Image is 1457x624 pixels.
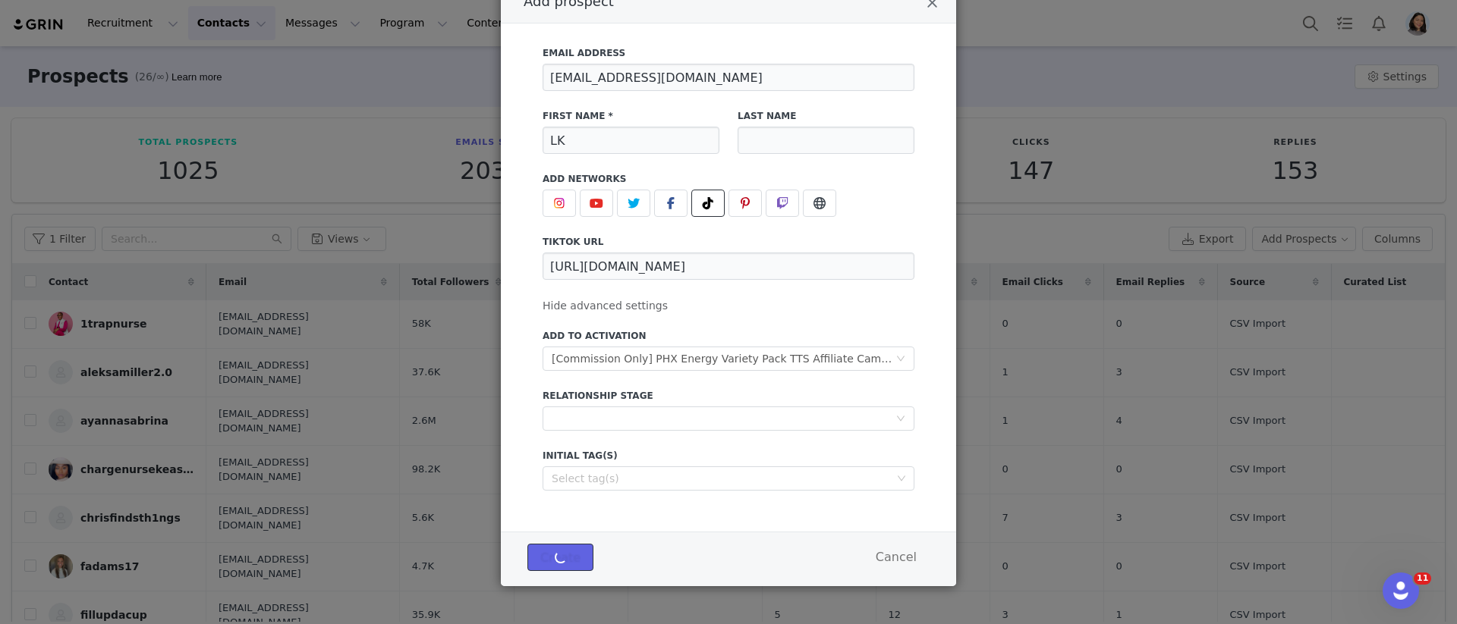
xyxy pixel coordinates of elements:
[552,347,895,370] div: [Commission Only] PHX Energy Variety Pack TTS Affiliate Campaign
[543,46,914,60] label: Email Address
[543,235,914,249] label: tiktok URL
[738,109,914,123] label: Last Name
[552,471,892,486] div: Select tag(s)
[543,299,668,312] span: Hide advanced settings
[543,172,914,186] label: Add Networks
[553,197,565,209] img: instagram.svg
[543,449,914,463] label: Initial Tag(s)
[543,252,914,280] input: https://www.tiktok.com/@username
[543,109,719,123] label: First Name *
[1414,572,1431,585] span: 11
[543,389,914,403] label: Relationship Stage
[1383,572,1419,609] iframe: Intercom live chat
[897,474,906,484] i: icon: down
[543,329,914,343] label: Add to Activation
[863,544,930,571] button: Cancel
